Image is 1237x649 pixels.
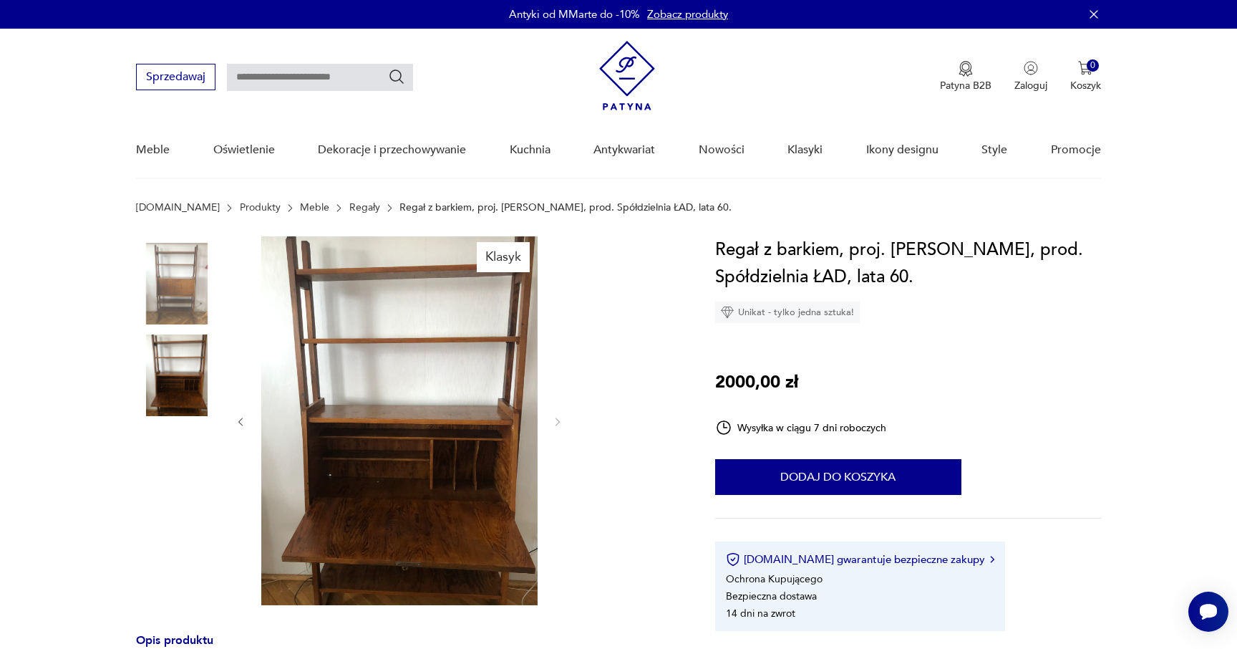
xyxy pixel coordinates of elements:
[715,302,860,323] div: Unikat - tylko jedna sztuka!
[940,61,991,92] button: Patyna B2B
[940,79,991,92] p: Patyna B2B
[136,73,215,83] a: Sprzedawaj
[1070,79,1101,92] p: Koszyk
[1188,592,1228,632] iframe: Smartsupp widget button
[388,68,405,85] button: Szukaj
[1024,61,1038,75] img: Ikonka użytkownika
[726,607,795,620] li: 14 dni na zwrot
[509,7,640,21] p: Antyki od MMarte do -10%
[300,202,329,213] a: Meble
[715,459,961,495] button: Dodaj do koszyka
[1014,79,1047,92] p: Zaloguj
[136,64,215,90] button: Sprzedawaj
[240,202,281,213] a: Produkty
[866,122,938,178] a: Ikony designu
[349,202,380,213] a: Regały
[726,552,994,567] button: [DOMAIN_NAME] gwarantuje bezpieczne zakupy
[715,369,798,396] p: 2000,00 zł
[136,335,218,416] img: Zdjęcie produktu Regał z barkiem, proj. Hanny Lachert, prod. Spółdzielnia ŁAD, lata 60.
[136,122,170,178] a: Meble
[715,419,887,436] div: Wysyłka w ciągu 7 dni roboczych
[721,306,734,319] img: Ikona diamentu
[726,572,823,586] li: Ochrona Kupującego
[1051,122,1101,178] a: Promocje
[981,122,1007,178] a: Style
[990,556,994,563] img: Ikona strzałki w prawo
[726,590,817,603] li: Bezpieczna dostawa
[726,552,740,567] img: Ikona certyfikatu
[399,202,732,213] p: Regał z barkiem, proj. [PERSON_NAME], prod. Spółdzielnia ŁAD, lata 60.
[477,242,530,272] div: Klasyk
[213,122,275,178] a: Oświetlenie
[959,61,973,77] img: Ikona medalu
[1087,59,1099,72] div: 0
[599,41,655,110] img: Patyna - sklep z meblami i dekoracjami vintage
[1078,61,1092,75] img: Ikona koszyka
[715,236,1101,291] h1: Regał z barkiem, proj. [PERSON_NAME], prod. Spółdzielnia ŁAD, lata 60.
[261,236,538,605] img: Zdjęcie produktu Regał z barkiem, proj. Hanny Lachert, prod. Spółdzielnia ŁAD, lata 60.
[510,122,550,178] a: Kuchnia
[1070,61,1101,92] button: 0Koszyk
[699,122,744,178] a: Nowości
[647,7,728,21] a: Zobacz produkty
[136,243,218,324] img: Zdjęcie produktu Regał z barkiem, proj. Hanny Lachert, prod. Spółdzielnia ŁAD, lata 60.
[1014,61,1047,92] button: Zaloguj
[318,122,466,178] a: Dekoracje i przechowywanie
[593,122,655,178] a: Antykwariat
[136,202,220,213] a: [DOMAIN_NAME]
[787,122,823,178] a: Klasyki
[940,61,991,92] a: Ikona medaluPatyna B2B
